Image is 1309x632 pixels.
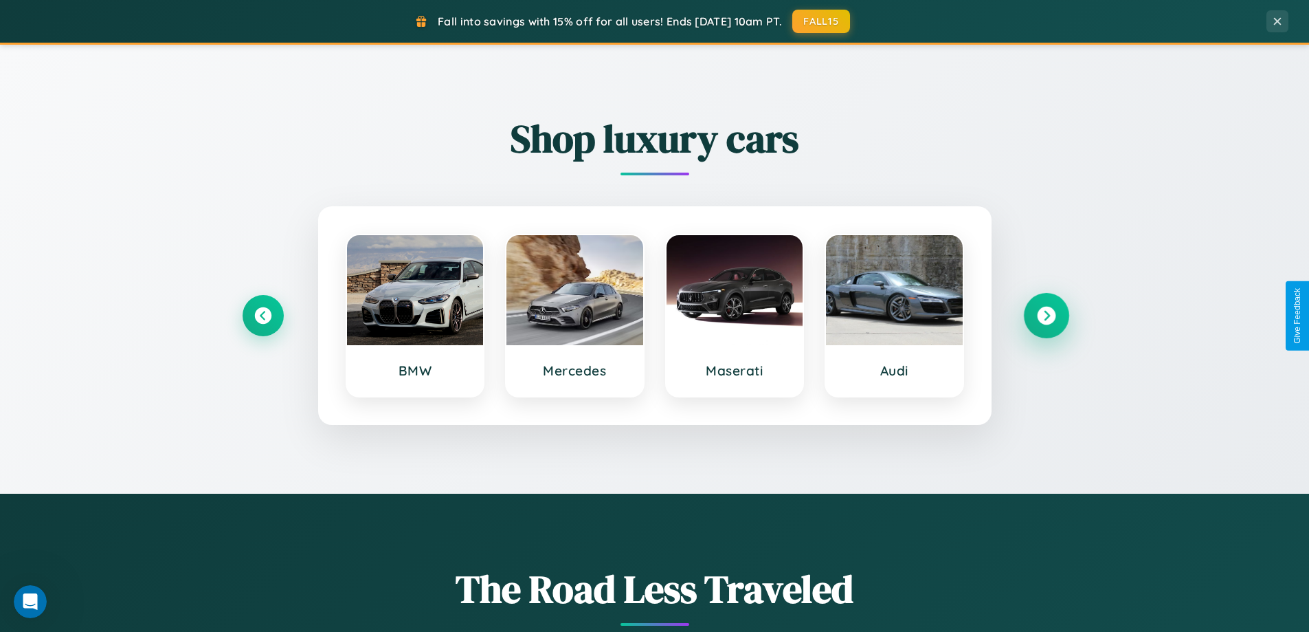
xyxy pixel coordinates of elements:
[520,362,629,379] h3: Mercedes
[680,362,790,379] h3: Maserati
[361,362,470,379] h3: BMW
[1293,288,1302,344] div: Give Feedback
[243,112,1067,165] h2: Shop luxury cars
[438,14,782,28] span: Fall into savings with 15% off for all users! Ends [DATE] 10am PT.
[14,585,47,618] iframe: Intercom live chat
[840,362,949,379] h3: Audi
[243,563,1067,615] h1: The Road Less Traveled
[792,10,850,33] button: FALL15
